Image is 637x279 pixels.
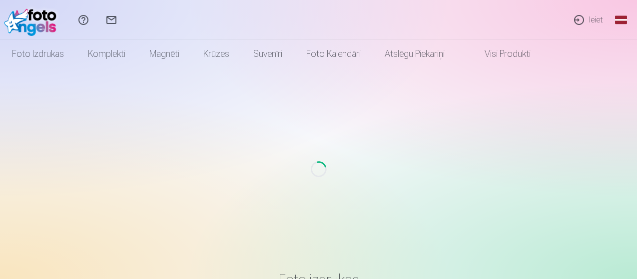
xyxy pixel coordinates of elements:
[294,40,373,68] a: Foto kalendāri
[373,40,457,68] a: Atslēgu piekariņi
[457,40,543,68] a: Visi produkti
[4,4,61,36] img: /fa1
[76,40,137,68] a: Komplekti
[191,40,241,68] a: Krūzes
[241,40,294,68] a: Suvenīri
[137,40,191,68] a: Magnēti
